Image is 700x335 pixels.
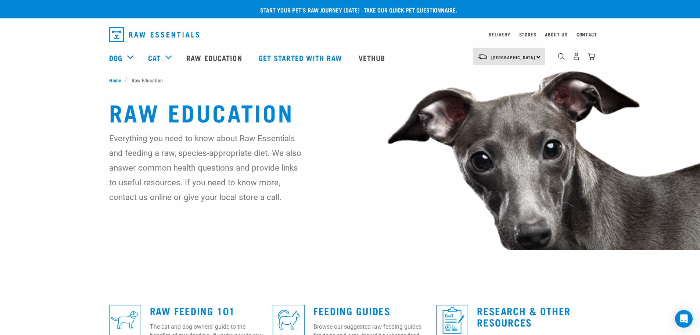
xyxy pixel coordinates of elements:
img: Raw Essentials Logo [109,27,199,42]
img: home-icon-1@2x.png [558,53,565,60]
p: Everything you need to know about Raw Essentials and feeding a raw, species-appropriate diet. We ... [109,131,302,204]
a: Delivery [489,33,510,36]
a: Research & Other Resources [477,308,571,325]
h1: Raw Education [109,99,591,125]
a: Home [109,76,125,84]
nav: dropdown navigation [103,24,597,45]
a: Raw Feeding 101 [150,308,235,313]
nav: breadcrumbs [109,76,591,84]
a: Stores [519,33,536,36]
a: Contact [577,33,597,36]
a: Raw Education [179,43,251,72]
span: [GEOGRAPHIC_DATA] [491,56,536,58]
a: Dog [109,52,122,63]
a: take our quick pet questionnaire. [364,8,457,11]
img: van-moving.png [478,53,488,60]
span: Home [109,76,121,84]
a: Vethub [351,43,395,72]
img: user.png [572,53,580,60]
img: home-icon@2x.png [588,53,595,60]
a: Cat [148,52,161,63]
div: Open Intercom Messenger [675,310,693,328]
a: Get started with Raw [251,43,351,72]
a: Feeding Guides [313,308,390,313]
a: About Us [545,33,567,36]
